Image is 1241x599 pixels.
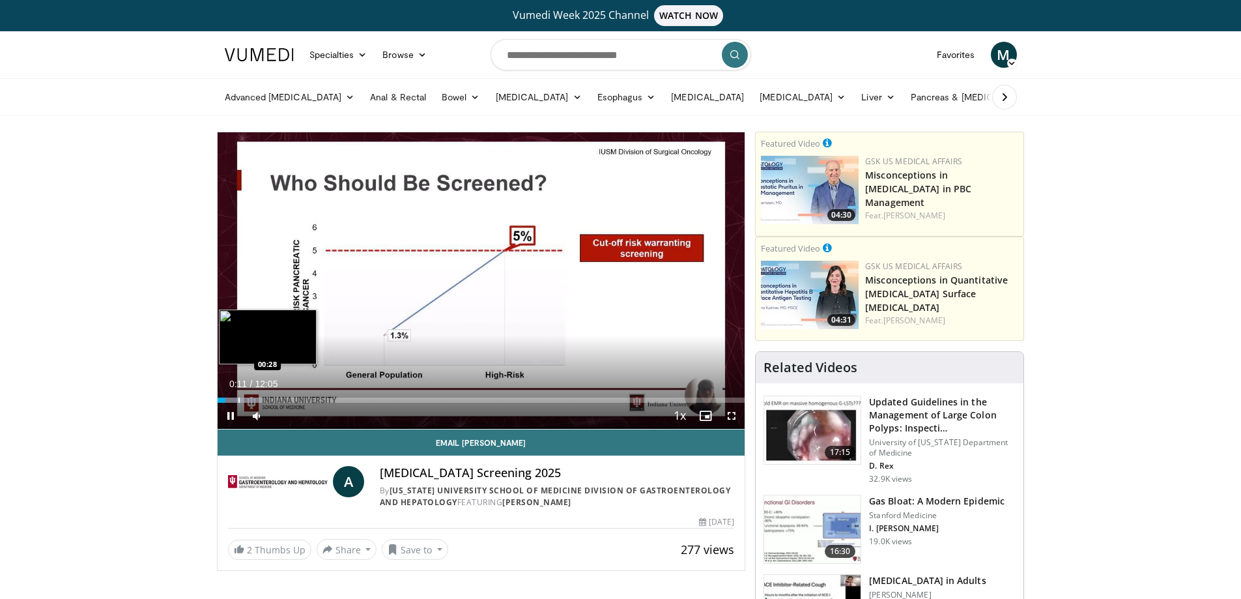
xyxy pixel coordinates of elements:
img: Indiana University School of Medicine Division of Gastroenterology and Hepatology [228,466,328,497]
img: 480ec31d-e3c1-475b-8289-0a0659db689a.150x105_q85_crop-smart_upscale.jpg [764,495,861,563]
span: 04:31 [827,314,855,326]
img: dfcfcb0d-b871-4e1a-9f0c-9f64970f7dd8.150x105_q85_crop-smart_upscale.jpg [764,396,861,464]
video-js: Video Player [218,132,745,430]
a: [PERSON_NAME] [883,315,945,326]
input: Search topics, interventions [491,39,751,70]
span: 17:15 [825,446,856,459]
button: Enable picture-in-picture mode [692,403,719,429]
a: Misconceptions in [MEDICAL_DATA] in PBC Management [865,169,971,209]
span: 16:30 [825,545,856,558]
img: image.jpeg [219,310,317,364]
p: I. [PERSON_NAME] [869,523,1005,534]
a: Liver [853,84,902,110]
a: Advanced [MEDICAL_DATA] [217,84,363,110]
a: 2 Thumbs Up [228,540,311,560]
a: Vumedi Week 2025 ChannelWATCH NOW [227,5,1015,26]
a: Favorites [929,42,983,68]
span: 0:11 [229,379,247,389]
img: ea8305e5-ef6b-4575-a231-c141b8650e1f.jpg.150x105_q85_crop-smart_upscale.jpg [761,261,859,329]
button: Share [317,539,377,560]
button: Mute [244,403,270,429]
p: University of [US_STATE] Department of Medicine [869,437,1016,458]
h3: Gas Bloat: A Modern Epidemic [869,495,1005,508]
div: Progress Bar [218,398,745,403]
h3: Updated Guidelines in the Management of Large Colon Polyps: Inspecti… [869,396,1016,435]
a: 16:30 Gas Bloat: A Modern Epidemic Stanford Medicine I. [PERSON_NAME] 19.0K views [763,495,1016,564]
div: [DATE] [699,516,734,528]
span: / [250,379,253,389]
a: 04:30 [761,156,859,224]
span: 12:05 [255,379,278,389]
a: Misconceptions in Quantitative [MEDICAL_DATA] Surface [MEDICAL_DATA] [865,274,1008,314]
a: Esophagus [590,84,664,110]
a: [PERSON_NAME] [883,210,945,221]
img: aa8aa058-1558-4842-8c0c-0d4d7a40e65d.jpg.150x105_q85_crop-smart_upscale.jpg [761,156,859,224]
span: WATCH NOW [654,5,723,26]
p: D. Rex [869,461,1016,471]
button: Fullscreen [719,403,745,429]
button: Pause [218,403,244,429]
h4: [MEDICAL_DATA] Screening 2025 [380,466,734,480]
a: [PERSON_NAME] [502,497,571,508]
p: 32.9K views [869,474,912,484]
a: M [991,42,1017,68]
button: Save to [382,539,448,560]
a: 04:31 [761,261,859,329]
a: Anal & Rectal [362,84,434,110]
small: Featured Video [761,138,820,149]
span: 04:30 [827,209,855,221]
small: Featured Video [761,242,820,254]
a: Pancreas & [MEDICAL_DATA] [903,84,1055,110]
div: Feat. [865,210,1018,222]
img: VuMedi Logo [225,48,294,61]
p: 19.0K views [869,536,912,547]
a: [MEDICAL_DATA] [752,84,853,110]
a: GSK US Medical Affairs [865,156,962,167]
button: Playback Rate [666,403,692,429]
a: GSK US Medical Affairs [865,261,962,272]
h4: Related Videos [763,360,857,375]
h3: [MEDICAL_DATA] in Adults [869,574,986,587]
a: A [333,466,364,497]
a: Bowel [434,84,487,110]
p: Stanford Medicine [869,510,1005,521]
span: 277 views [681,542,734,557]
a: [MEDICAL_DATA] [663,84,752,110]
span: 2 [247,544,252,556]
div: By FEATURING [380,485,734,508]
a: 17:15 Updated Guidelines in the Management of Large Colon Polyps: Inspecti… University of [US_STA... [763,396,1016,484]
a: Email [PERSON_NAME] [218,430,745,456]
a: [MEDICAL_DATA] [488,84,590,110]
a: Specialties [302,42,375,68]
a: [US_STATE] University School of Medicine Division of Gastroenterology and Hepatology [380,485,731,508]
a: Browse [375,42,435,68]
div: Feat. [865,315,1018,327]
